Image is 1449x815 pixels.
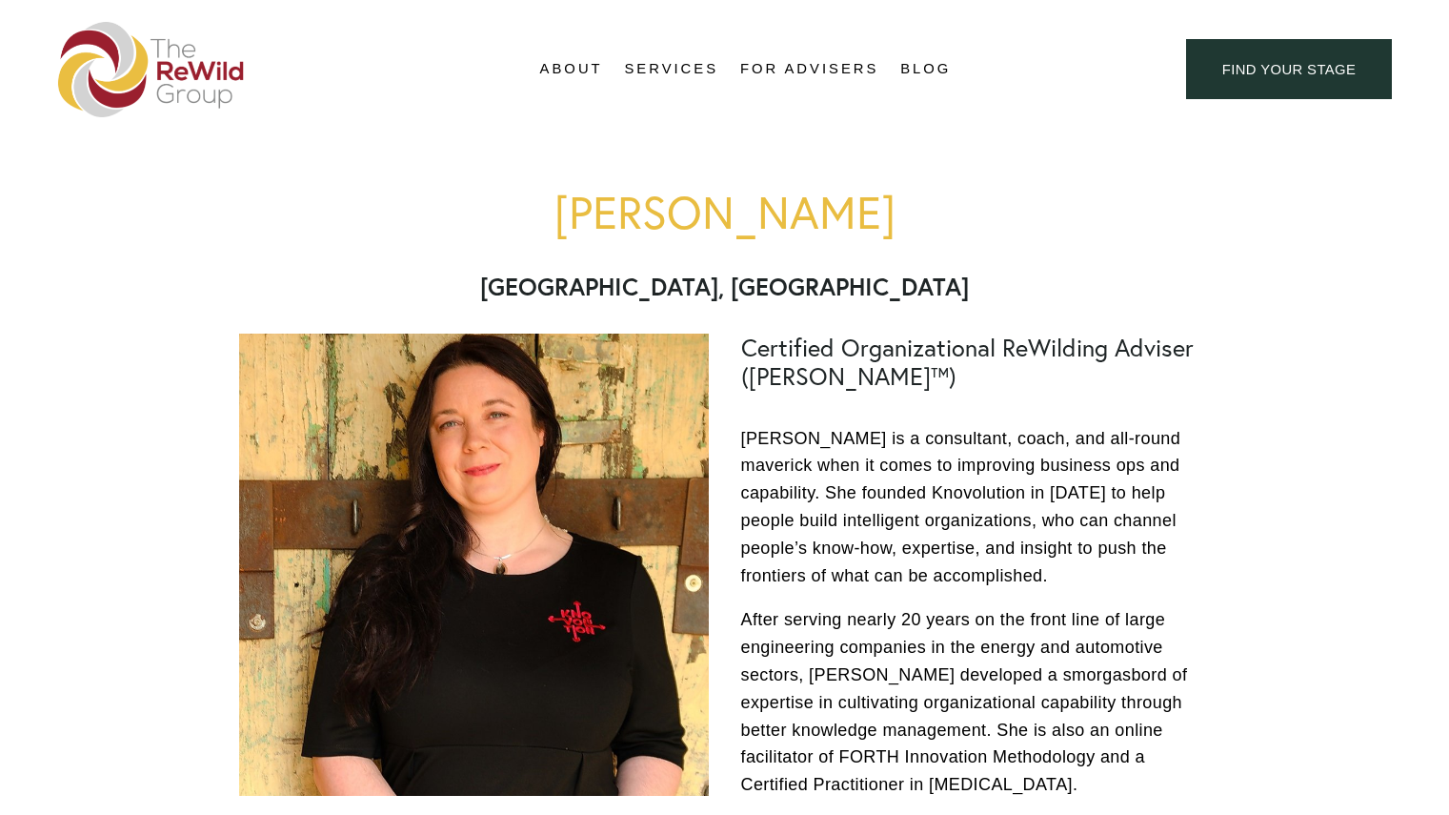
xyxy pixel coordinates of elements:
a: folder dropdown [540,55,603,84]
a: Blog [900,55,951,84]
p: [PERSON_NAME] is a consultant, coach, and all-round maverick when it comes to improving business ... [741,425,1211,590]
img: The ReWild Group [58,22,245,117]
a: find your stage [1186,39,1392,99]
a: For Advisers [740,55,878,84]
span: About [540,56,603,82]
strong: [GEOGRAPHIC_DATA], [GEOGRAPHIC_DATA] [480,271,969,302]
span: Services [624,56,718,82]
h1: [PERSON_NAME] [239,187,1211,237]
h2: Certified Organizational ReWilding Adviser ([PERSON_NAME]™) [741,334,1211,391]
a: folder dropdown [624,55,718,84]
p: After serving nearly 20 years on the front line of large engineering companies in the energy and ... [741,606,1211,799]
